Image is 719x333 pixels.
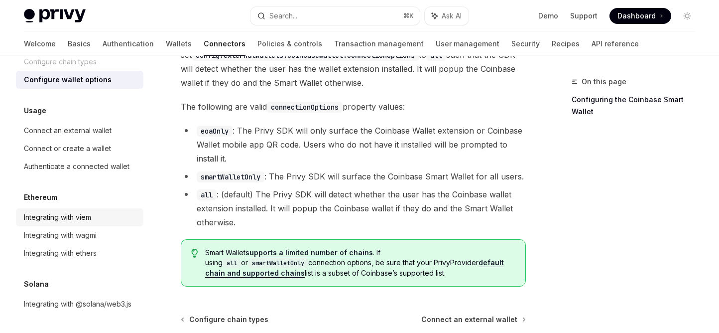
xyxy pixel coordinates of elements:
[425,7,469,25] button: Ask AI
[617,11,656,21] span: Dashboard
[16,295,143,313] a: Integrating with @solana/web3.js
[24,161,129,172] div: Authenticate a connected wallet
[191,249,198,258] svg: Tip
[181,124,526,166] li: : The Privy SDK will only surface the Coinbase Wallet extension or Coinbase Wallet mobile app QR ...
[205,248,515,278] span: Smart Wallet . If using or connection options, be sure that your PrivyProvider list is a subset o...
[334,32,424,56] a: Transaction management
[197,189,217,200] code: all
[24,143,111,155] div: Connect or create a wallet
[421,315,517,325] span: Connect an external wallet
[204,32,245,56] a: Connectors
[403,12,414,20] span: ⌘ K
[181,100,526,114] span: The following are valid property values:
[181,187,526,229] li: : (default) The Privy SDK will detect whether the user has the Coinbase wallet extension installe...
[24,229,97,241] div: Integrating with wagmi
[16,140,143,158] a: Connect or create a wallet
[609,8,671,24] a: Dashboard
[24,105,46,117] h5: Usage
[181,34,526,90] span: By default, Privy will set to such that the SDK will detect whether the user has the wallet exten...
[442,11,462,21] span: Ask AI
[538,11,558,21] a: Demo
[181,169,526,183] li: : The Privy SDK will surface the Coinbase Smart Wallet for all users.
[24,125,112,137] div: Connect an external wallet
[250,7,420,25] button: Search...⌘K
[582,76,626,88] span: On this page
[24,74,112,86] div: Configure wallet options
[103,32,154,56] a: Authentication
[257,32,322,56] a: Policies & controls
[16,158,143,175] a: Authenticate a connected wallet
[24,298,131,310] div: Integrating with @solana/web3.js
[572,92,703,120] a: Configuring the Coinbase Smart Wallet
[24,211,91,223] div: Integrating with viem
[16,244,143,262] a: Integrating with ethers
[511,32,540,56] a: Security
[24,32,56,56] a: Welcome
[552,32,580,56] a: Recipes
[166,32,192,56] a: Wallets
[223,258,241,268] code: all
[570,11,598,21] a: Support
[679,8,695,24] button: Toggle dark mode
[16,122,143,140] a: Connect an external wallet
[197,171,264,182] code: smartWalletOnly
[592,32,639,56] a: API reference
[24,9,86,23] img: light logo
[24,278,49,290] h5: Solana
[421,315,525,325] a: Connect an external wallet
[269,10,297,22] div: Search...
[182,315,268,325] a: Configure chain types
[16,71,143,89] a: Configure wallet options
[248,258,308,268] code: smartWalletOnly
[267,102,343,113] code: connectionOptions
[197,126,233,137] code: eoaOnly
[16,208,143,226] a: Integrating with viem
[436,32,499,56] a: User management
[16,226,143,244] a: Integrating with wagmi
[68,32,91,56] a: Basics
[245,248,373,257] a: supports a limited number of chains
[189,315,268,325] span: Configure chain types
[24,191,57,203] h5: Ethereum
[24,247,97,259] div: Integrating with ethers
